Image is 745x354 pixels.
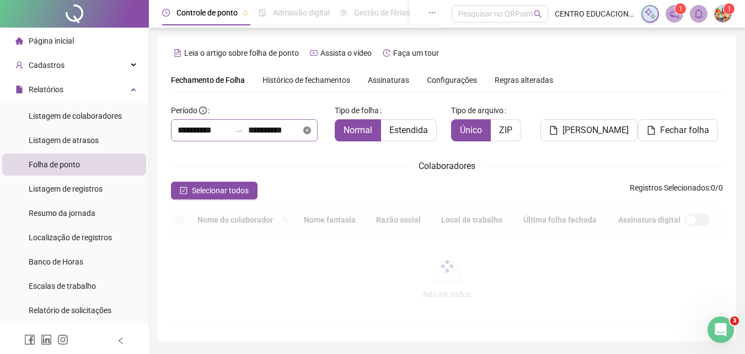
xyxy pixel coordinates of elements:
span: Normal [344,125,372,135]
span: Listagem de registros [29,184,103,193]
span: linkedin [41,334,52,345]
span: home [15,37,23,45]
span: Relatórios [29,85,63,94]
span: Fechar folha [660,124,709,137]
span: Regras alteradas [495,76,553,84]
span: Admissão digital [273,8,330,17]
iframe: Intercom live chat [708,316,734,343]
span: Único [460,125,482,135]
img: 36163 [715,6,731,22]
span: Cadastros [29,61,65,70]
span: : 0 / 0 [630,182,723,199]
span: search [534,10,542,18]
button: Selecionar todos [171,182,258,199]
span: Selecionar todos [192,184,249,197]
span: CENTRO EDUCACIONAL [PERSON_NAME] DE B [555,8,635,20]
span: close-circle [303,126,311,134]
span: Listagem de colaboradores [29,112,122,120]
span: notification [669,9,679,19]
span: file [647,126,656,135]
span: Leia o artigo sobre folha de ponto [184,49,299,57]
span: 1 [727,5,731,13]
span: Página inicial [29,36,74,45]
span: Histórico de fechamentos [262,76,350,84]
span: Localização de registros [29,233,112,242]
span: youtube [310,49,318,57]
span: Gestão de férias [354,8,410,17]
span: info-circle [199,107,207,114]
sup: Atualize o seu contato no menu Meus Dados [723,3,735,14]
span: Escalas de trabalho [29,282,96,290]
span: file-text [174,49,181,57]
span: ellipsis [428,9,436,17]
span: Assista o vídeo [320,49,372,57]
span: pushpin [242,10,249,17]
span: clock-circle [162,9,170,17]
span: Banco de Horas [29,257,83,266]
span: Fechamento de Folha [171,76,245,84]
button: [PERSON_NAME] [540,119,637,141]
span: Listagem de atrasos [29,136,99,145]
span: Colaboradores [419,161,475,171]
span: 3 [730,316,739,325]
span: Tipo de arquivo [451,104,503,117]
span: instagram [57,334,68,345]
span: check-square [180,187,187,194]
span: ZIP [499,125,512,135]
span: file [549,126,558,135]
button: Fechar folha [638,119,718,141]
span: Registros Selecionados [630,183,709,192]
span: Configurações [427,76,477,84]
span: user-add [15,61,23,69]
span: left [117,337,125,345]
span: Tipo de folha [335,104,379,117]
span: file-done [259,9,266,17]
img: sparkle-icon.fc2bf0ac1784a2077858766a79e2daf3.svg [644,8,656,20]
span: Relatório de solicitações [29,306,111,315]
span: [PERSON_NAME] [562,124,629,137]
span: 1 [679,5,683,13]
span: file [15,86,23,93]
span: bell [694,9,704,19]
span: Controle de ponto [176,8,238,17]
span: swap-right [235,126,244,135]
sup: 1 [675,3,686,14]
span: to [235,126,244,135]
span: Período [171,106,197,115]
span: Folha de ponto [29,160,80,169]
span: facebook [24,334,35,345]
span: Resumo da jornada [29,209,95,218]
span: Estendida [389,125,428,135]
span: Faça um tour [393,49,439,57]
span: history [383,49,390,57]
span: Assinaturas [368,76,409,84]
span: sun [340,9,347,17]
